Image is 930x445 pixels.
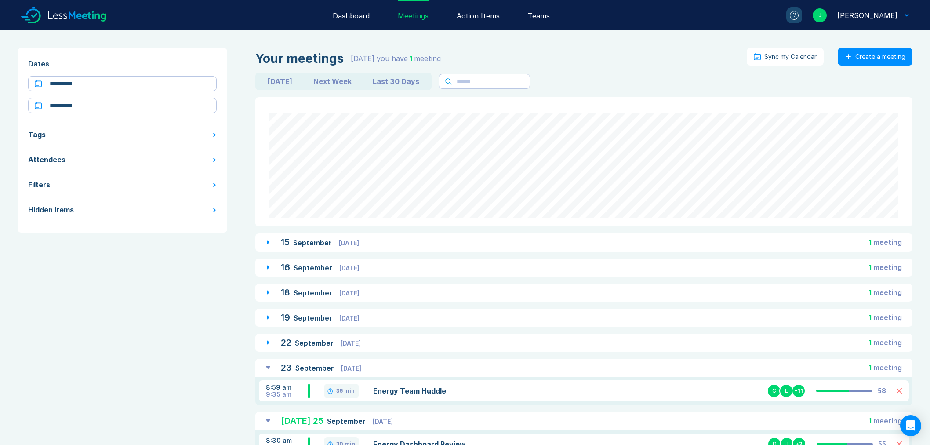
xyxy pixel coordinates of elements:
[293,238,334,247] span: September
[294,288,334,297] span: September
[776,7,802,23] a: ?
[294,314,334,322] span: September
[868,288,872,297] span: 1
[868,263,872,272] span: 1
[28,204,74,215] div: Hidden Items
[873,338,902,347] span: meeting
[868,313,872,322] span: 1
[266,384,308,391] div: 8:59 am
[868,416,872,425] span: 1
[281,262,290,273] span: 16
[410,54,412,63] span: 1
[281,337,291,348] span: 22
[868,363,872,372] span: 1
[373,418,393,425] span: [DATE]
[341,339,361,347] span: [DATE]
[281,312,290,323] span: 19
[362,74,430,88] button: Last 30 Days
[868,338,872,347] span: 1
[336,387,355,394] div: 36 min
[351,53,441,64] div: [DATE] you have meeting
[747,48,824,66] button: Sync my Calendar
[779,384,793,398] div: L
[341,365,361,372] span: [DATE]
[767,384,781,398] div: C
[281,362,292,373] span: 23
[900,415,921,436] div: Open Intercom Messenger
[28,154,65,165] div: Attendees
[837,10,897,21] div: Joel Hergott
[873,238,902,247] span: meeting
[266,391,308,398] div: 9:35 am
[790,11,799,20] div: ?
[339,239,359,247] span: [DATE]
[897,388,902,394] button: Delete
[295,364,336,372] span: September
[339,314,360,322] span: [DATE]
[792,384,806,398] div: + 11
[339,264,360,272] span: [DATE]
[878,387,886,394] div: 58
[873,288,902,297] span: meeting
[813,8,827,22] div: J
[266,437,308,444] div: 8:30 am
[303,74,362,88] button: Next Week
[373,386,585,396] a: Energy Team Huddle
[838,48,912,66] button: Create a meeting
[873,313,902,322] span: meeting
[764,53,817,60] div: Sync my Calendar
[255,51,344,66] div: Your meetings
[855,53,905,60] div: Create a meeting
[257,74,303,88] button: [DATE]
[327,417,367,426] span: September
[28,129,46,140] div: Tags
[281,287,290,298] span: 18
[28,58,217,69] div: Dates
[873,363,902,372] span: meeting
[294,263,334,272] span: September
[281,416,323,426] span: [DATE] 25
[339,289,360,297] span: [DATE]
[873,416,902,425] span: meeting
[868,238,872,247] span: 1
[28,179,50,190] div: Filters
[873,263,902,272] span: meeting
[281,237,290,248] span: 15
[295,339,335,347] span: September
